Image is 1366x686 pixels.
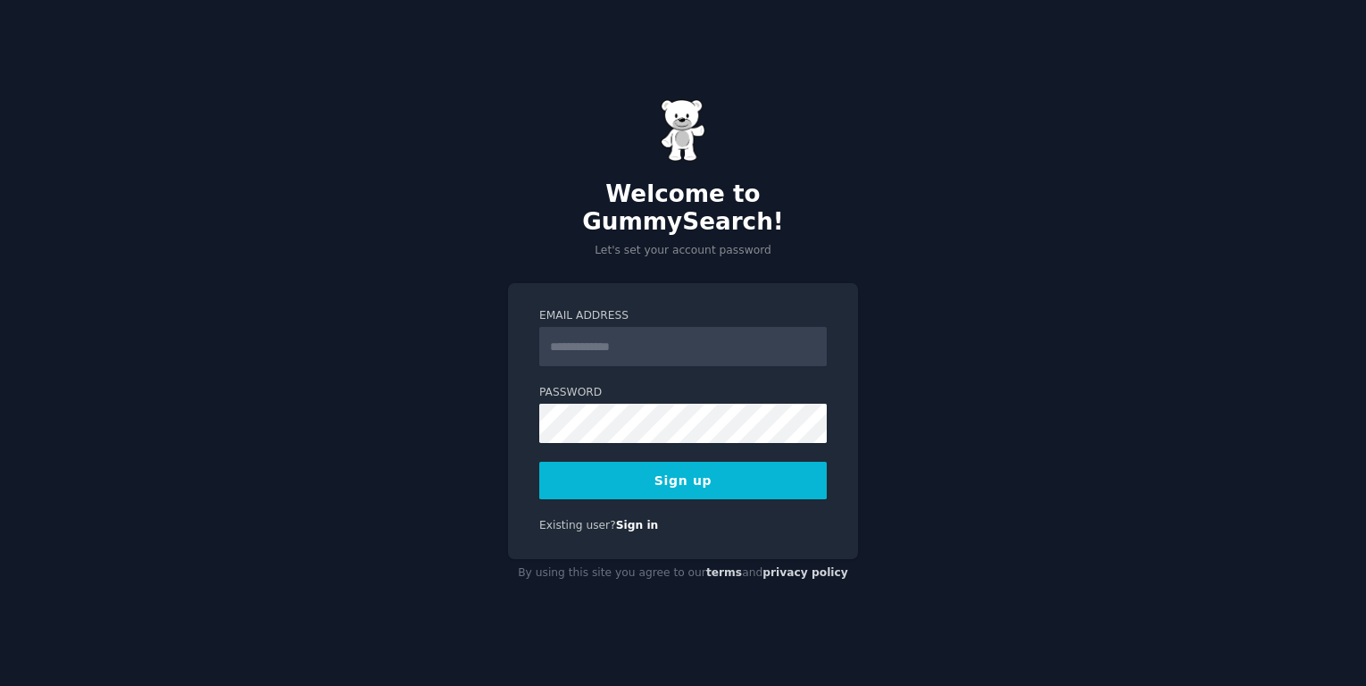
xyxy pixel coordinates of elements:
a: Sign in [616,519,659,531]
a: privacy policy [762,566,848,579]
label: Email Address [539,308,827,324]
img: Gummy Bear [661,99,705,162]
a: terms [706,566,742,579]
p: Let's set your account password [508,243,858,259]
button: Sign up [539,462,827,499]
span: Existing user? [539,519,616,531]
label: Password [539,385,827,401]
h2: Welcome to GummySearch! [508,180,858,237]
div: By using this site you agree to our and [508,559,858,588]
